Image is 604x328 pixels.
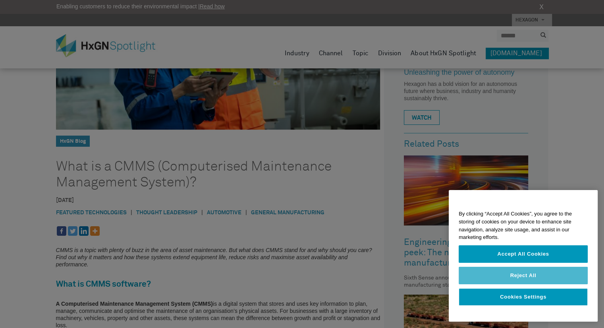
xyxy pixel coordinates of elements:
[459,288,588,306] button: Cookies Settings
[449,206,598,245] div: By clicking “Accept All Cookies”, you agree to the storing of cookies on your device to enhance s...
[449,190,598,322] div: Privacy
[459,267,588,284] button: Reject All
[459,245,588,263] button: Accept All Cookies
[449,190,598,322] div: Cookie banner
